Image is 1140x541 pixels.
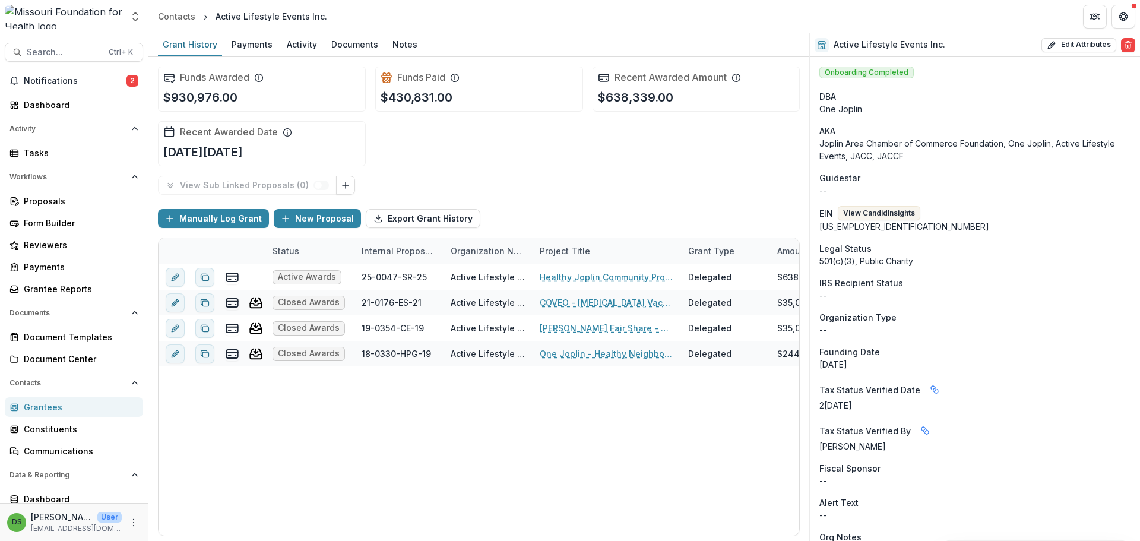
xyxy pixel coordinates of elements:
[819,289,1130,302] div: --
[9,125,126,133] span: Activity
[5,257,143,277] a: Payments
[5,143,143,163] a: Tasks
[278,298,340,308] span: Closed Awards
[681,238,770,264] div: Grant Type
[225,270,239,284] button: view-payments
[451,271,525,283] div: Active Lifestyle Events Inc.
[158,33,222,56] a: Grant History
[195,268,214,287] button: Duplicate proposal
[127,5,144,29] button: Open entity switcher
[688,296,731,309] div: Delegated
[354,245,444,257] div: Internal Proposal ID
[819,184,1130,197] div: --
[819,137,1130,162] p: Joplin Area Chamber of Commerce Foundation, One Joplin, Active Lifestyle Events, JACC, JACCF
[770,245,863,257] div: Amount Requested
[819,172,860,184] span: Guidestar
[265,245,306,257] div: Status
[24,445,134,457] div: Communications
[278,272,336,282] span: Active Awards
[24,239,134,251] div: Reviewers
[1083,5,1107,29] button: Partners
[327,36,383,53] div: Documents
[688,322,731,334] div: Delegated
[819,474,1130,487] div: --
[5,235,143,255] a: Reviewers
[362,322,424,334] div: 19-0354-CE-19
[24,99,134,111] div: Dashboard
[770,238,889,264] div: Amount Requested
[163,143,243,161] p: [DATE][DATE]
[24,261,134,273] div: Payments
[397,72,445,83] h2: Funds Paid
[681,245,742,257] div: Grant Type
[166,293,185,312] button: edit
[451,322,525,334] div: Active Lifestyle Events Inc.
[777,347,829,360] div: $244,512.00
[362,296,422,309] div: 21-0176-ES-21
[153,8,200,25] a: Contacts
[925,380,944,399] button: Linked binding
[819,462,881,474] span: Fiscal Sponsor
[216,10,327,23] div: Active Lifestyle Events Inc.
[834,40,945,50] h2: Active Lifestyle Events Inc.
[819,425,911,437] span: Tax Status Verified By
[388,36,422,53] div: Notes
[180,126,278,138] h2: Recent Awarded Date
[158,10,195,23] div: Contacts
[819,67,914,78] span: Onboarding Completed
[24,423,134,435] div: Constituents
[27,48,102,58] span: Search...
[354,238,444,264] div: Internal Proposal ID
[106,46,135,59] div: Ctrl + K
[533,238,681,264] div: Project Title
[166,344,185,363] button: edit
[819,384,920,396] span: Tax Status Verified Date
[126,75,138,87] span: 2
[819,242,872,255] span: Legal Status
[366,209,480,228] button: Export Grant History
[5,119,143,138] button: Open Activity
[540,347,674,360] a: One Joplin - Healthy Neighborhoods Policy Project
[24,401,134,413] div: Grantees
[24,331,134,343] div: Document Templates
[819,255,1130,267] div: 501(c)(3), Public Charity
[777,296,824,309] div: $35,000.00
[819,220,1130,233] div: [US_EMPLOYER_IDENTIFICATION_NUMBER]
[166,319,185,338] button: edit
[274,209,361,228] button: New Proposal
[819,207,833,220] p: EIN
[282,36,322,53] div: Activity
[362,271,427,283] div: 25-0047-SR-25
[819,324,1130,336] p: --
[5,466,143,485] button: Open Data & Reporting
[819,125,835,137] span: AKA
[163,88,237,106] p: $930,976.00
[24,283,134,295] div: Grantee Reports
[444,238,533,264] div: Organization Name
[31,523,122,534] p: [EMAIL_ADDRESS][DOMAIN_NAME]
[819,311,897,324] span: Organization Type
[444,245,533,257] div: Organization Name
[5,213,143,233] a: Form Builder
[278,323,340,333] span: Closed Awards
[688,347,731,360] div: Delegated
[336,176,355,195] button: Link Grants
[225,347,239,361] button: view-payments
[819,346,880,358] span: Founding Date
[5,95,143,115] a: Dashboard
[24,147,134,159] div: Tasks
[819,103,1130,115] div: One Joplin
[819,440,1130,453] p: [PERSON_NAME]
[24,353,134,365] div: Document Center
[5,191,143,211] a: Proposals
[5,327,143,347] a: Document Templates
[5,5,122,29] img: Missouri Foundation for Health logo
[819,509,1130,521] p: --
[615,72,727,83] h2: Recent Awarded Amount
[540,322,674,334] a: [PERSON_NAME] Fair Share - One Joplin
[777,322,824,334] div: $35,000.00
[540,271,674,283] a: Healthy Joplin Community Project
[916,421,935,440] button: Linked binding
